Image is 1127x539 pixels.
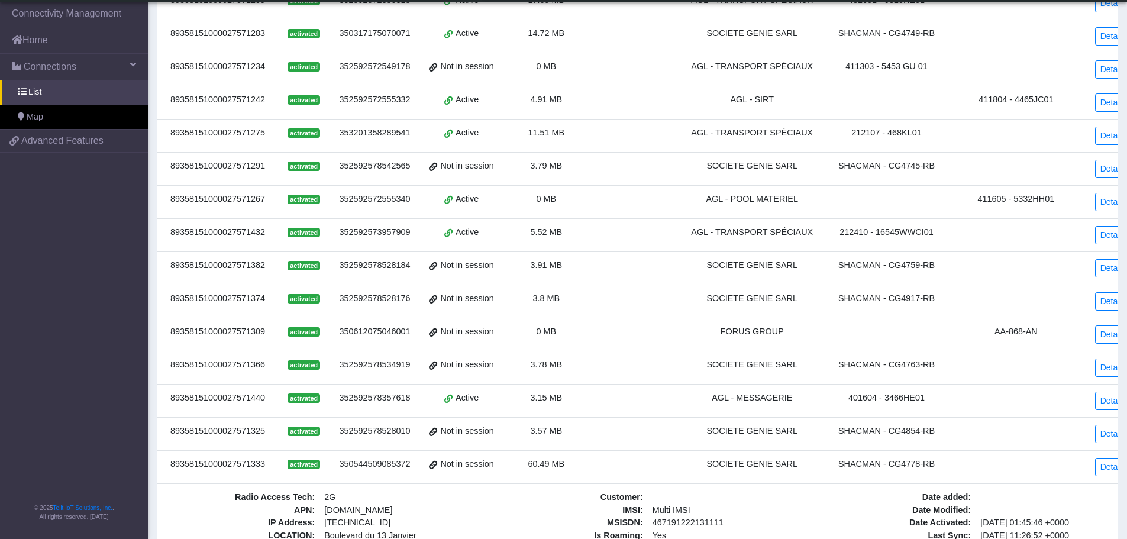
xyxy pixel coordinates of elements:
div: 89358151000027571333 [164,458,271,471]
span: [TECHNICAL_ID] [324,518,390,527]
span: 60.49 MB [528,459,565,469]
div: 212410 - 16545WWCI01 [836,226,937,239]
span: 0 MB [537,62,557,71]
div: SHACMAN - CG4778-RB [836,458,937,471]
span: Date added : [821,491,976,504]
div: SOCIETE GENIE SARL [683,425,822,438]
div: AGL - TRANSPORT SPÉCIAUX [683,60,822,73]
span: Not in session [440,292,493,305]
div: FORUS GROUP [683,325,822,338]
span: Active [456,392,479,405]
span: MSISDN : [492,517,647,530]
span: Multi IMSI [648,504,803,517]
span: activated [288,128,320,138]
span: activated [288,62,320,72]
span: activated [288,195,320,204]
span: activated [288,393,320,403]
div: 89358151000027571440 [164,392,271,405]
span: 3.15 MB [531,393,563,402]
span: IMSI : [492,504,647,517]
div: 411303 - 5453 GU 01 [836,60,937,73]
div: 89358151000027571275 [164,127,271,140]
div: SOCIETE GENIE SARL [683,359,822,372]
span: activated [288,29,320,38]
span: Not in session [440,359,493,372]
span: 0 MB [537,327,557,336]
span: activated [288,261,320,270]
div: 89358151000027571309 [164,325,271,338]
div: 352592572549178 [337,60,412,73]
span: activated [288,360,320,370]
div: 352592578528176 [337,292,412,305]
div: 89358151000027571382 [164,259,271,272]
span: Radio Access Tech : [164,491,319,504]
div: 352592572555340 [337,193,412,206]
span: Connections [24,60,76,74]
div: 89358151000027571432 [164,226,271,239]
span: 3.8 MB [533,293,560,303]
div: AGL - POOL MATERIEL [683,193,822,206]
div: SOCIETE GENIE SARL [683,27,822,40]
span: APN : [164,504,319,517]
div: SOCIETE GENIE SARL [683,292,822,305]
span: 5.52 MB [531,227,563,237]
span: 14.72 MB [528,28,565,38]
span: Active [456,193,479,206]
span: 3.57 MB [531,426,563,435]
div: SOCIETE GENIE SARL [683,458,822,471]
div: 353201358289541 [337,127,412,140]
div: SHACMAN - CG4763-RB [836,359,937,372]
div: 89358151000027571374 [164,292,271,305]
div: 352592573957909 [337,226,412,239]
span: activated [288,228,320,237]
span: Not in session [440,325,493,338]
span: IP Address : [164,517,319,530]
div: 212107 - 468KL01 [836,127,937,140]
span: Not in session [440,458,493,471]
div: 411605 - 5332HH01 [951,193,1081,206]
span: Date Modified : [821,504,976,517]
span: 3.79 MB [531,161,563,170]
div: 89358151000027571242 [164,93,271,106]
span: Customer : [492,491,647,504]
div: 350544509085372 [337,458,412,471]
span: 3.78 MB [531,360,563,369]
span: 467191222131111 [648,517,803,530]
div: AGL - TRANSPORT SPÉCIAUX [683,127,822,140]
a: Telit IoT Solutions, Inc. [53,505,112,511]
div: SHACMAN - CG4749-RB [836,27,937,40]
span: activated [288,460,320,469]
div: 352592578534919 [337,359,412,372]
div: 89358151000027571267 [164,193,271,206]
span: Date Activated : [821,517,976,530]
div: 89358151000027571366 [164,359,271,372]
span: Not in session [440,160,493,173]
span: activated [288,162,320,171]
div: AGL - SIRT [683,93,822,106]
div: 350612075046001 [337,325,412,338]
span: [DOMAIN_NAME] [319,504,474,517]
span: Not in session [440,60,493,73]
span: 2G [319,491,474,504]
span: Map [27,111,43,124]
span: Active [456,93,479,106]
span: 0 MB [537,194,557,204]
div: SOCIETE GENIE SARL [683,160,822,173]
div: 89358151000027571291 [164,160,271,173]
span: activated [288,95,320,105]
div: 352592578528184 [337,259,412,272]
div: SHACMAN - CG4854-RB [836,425,937,438]
div: 350317175070071 [337,27,412,40]
div: 352592572555332 [337,93,412,106]
div: SHACMAN - CG4745-RB [836,160,937,173]
span: 11.51 MB [528,128,565,137]
div: AGL - MESSAGERIE [683,392,822,405]
div: 411804 - 4465JC01 [951,93,1081,106]
div: 89358151000027571325 [164,425,271,438]
div: AGL - TRANSPORT SPÉCIAUX [683,226,822,239]
span: Not in session [440,259,493,272]
div: AA-868-AN [951,325,1081,338]
div: SHACMAN - CG4917-RB [836,292,937,305]
div: SHACMAN - CG4759-RB [836,259,937,272]
span: Active [456,127,479,140]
